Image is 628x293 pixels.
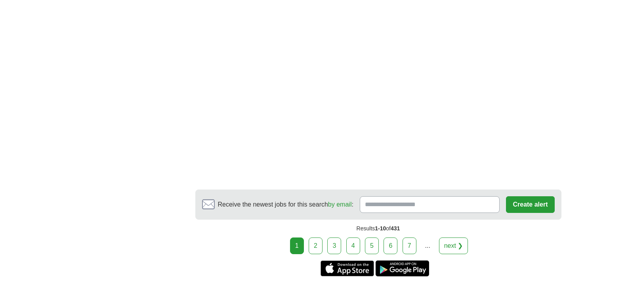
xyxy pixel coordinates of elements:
[365,237,379,254] a: 5
[195,220,561,237] div: Results of
[506,196,554,213] button: Create alert
[309,237,323,254] a: 2
[290,237,304,254] div: 1
[420,238,435,254] div: ...
[384,237,397,254] a: 6
[346,237,360,254] a: 4
[321,260,374,276] a: Get the iPhone app
[376,260,429,276] a: Get the Android app
[403,237,416,254] a: 7
[375,225,386,232] span: 1-10
[439,237,468,254] a: next ❯
[327,237,341,254] a: 3
[391,225,400,232] span: 431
